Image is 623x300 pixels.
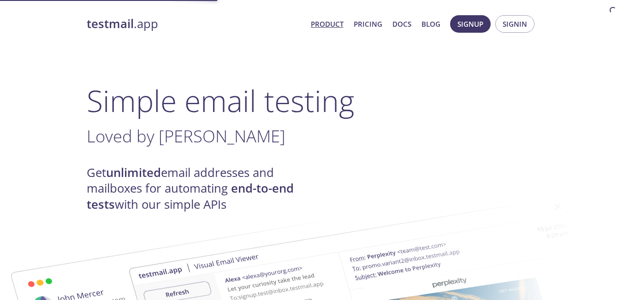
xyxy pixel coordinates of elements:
[503,18,527,30] span: Signin
[495,15,534,33] button: Signin
[87,180,294,212] strong: end-to-end tests
[354,18,382,30] a: Pricing
[87,165,312,212] h4: Get email addresses and mailboxes for automating with our simple APIs
[87,83,537,118] h1: Simple email testing
[106,165,161,181] strong: unlimited
[457,18,483,30] span: Signup
[392,18,411,30] a: Docs
[421,18,440,30] a: Blog
[87,124,285,147] span: Loved by [PERSON_NAME]
[87,16,303,32] a: testmail.app
[311,18,344,30] a: Product
[450,15,491,33] button: Signup
[87,16,134,32] strong: testmail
